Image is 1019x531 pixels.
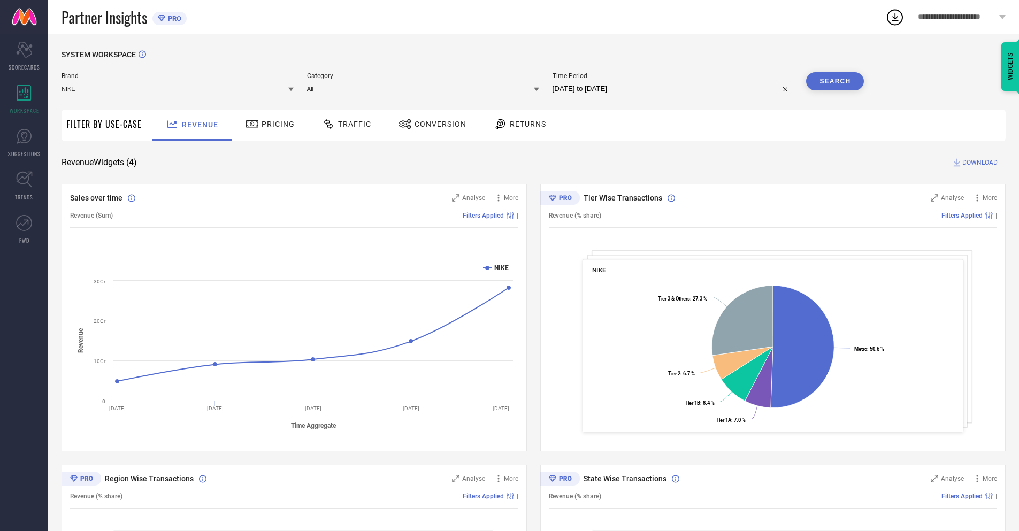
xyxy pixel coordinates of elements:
[941,212,983,219] span: Filters Applied
[995,212,997,219] span: |
[592,266,606,274] span: NIKE
[94,358,106,364] text: 10Cr
[338,120,371,128] span: Traffic
[62,50,136,59] span: SYSTEM WORKSPACE
[403,405,419,411] text: [DATE]
[540,472,580,488] div: Premium
[517,212,518,219] span: |
[854,346,867,352] tspan: Metro
[493,405,509,411] text: [DATE]
[452,194,459,202] svg: Zoom
[9,63,40,71] span: SCORECARDS
[62,472,101,488] div: Premium
[584,194,662,202] span: Tier Wise Transactions
[658,296,690,302] tspan: Tier 3 & Others
[941,194,964,202] span: Analyse
[504,475,518,482] span: More
[854,346,884,352] text: : 50.6 %
[995,492,997,500] span: |
[305,405,321,411] text: [DATE]
[462,475,485,482] span: Analyse
[62,6,147,28] span: Partner Insights
[62,72,294,80] span: Brand
[941,492,983,500] span: Filters Applied
[291,422,336,429] tspan: Time Aggregate
[658,296,707,302] text: : 27.3 %
[19,236,29,244] span: FWD
[307,72,539,80] span: Category
[553,72,793,80] span: Time Period
[806,72,864,90] button: Search
[517,492,518,500] span: |
[67,118,142,130] span: Filter By Use-Case
[885,7,905,27] div: Open download list
[207,405,224,411] text: [DATE]
[77,328,85,353] tspan: Revenue
[94,318,106,324] text: 20Cr
[15,193,33,201] span: TRENDS
[105,474,194,483] span: Region Wise Transactions
[102,398,105,404] text: 0
[931,475,938,482] svg: Zoom
[549,212,601,219] span: Revenue (% share)
[941,475,964,482] span: Analyse
[983,194,997,202] span: More
[94,279,106,284] text: 30Cr
[109,405,126,411] text: [DATE]
[685,400,715,406] text: : 8.4 %
[510,120,546,128] span: Returns
[540,191,580,207] div: Premium
[452,475,459,482] svg: Zoom
[716,417,746,423] text: : 7.0 %
[70,492,122,500] span: Revenue (% share)
[462,194,485,202] span: Analyse
[8,150,41,158] span: SUGGESTIONS
[165,14,181,22] span: PRO
[983,475,997,482] span: More
[70,194,122,202] span: Sales over time
[549,492,601,500] span: Revenue (% share)
[668,371,695,376] text: : 6.7 %
[553,82,793,95] input: Select time period
[716,417,732,423] tspan: Tier 1A
[962,157,998,168] span: DOWNLOAD
[182,120,218,129] span: Revenue
[685,400,700,406] tspan: Tier 1B
[504,194,518,202] span: More
[668,371,680,376] tspan: Tier 2
[494,264,509,272] text: NIKE
[70,212,113,219] span: Revenue (Sum)
[262,120,295,128] span: Pricing
[415,120,466,128] span: Conversion
[10,106,39,114] span: WORKSPACE
[584,474,666,483] span: State Wise Transactions
[463,212,504,219] span: Filters Applied
[62,157,137,168] span: Revenue Widgets ( 4 )
[463,492,504,500] span: Filters Applied
[931,194,938,202] svg: Zoom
